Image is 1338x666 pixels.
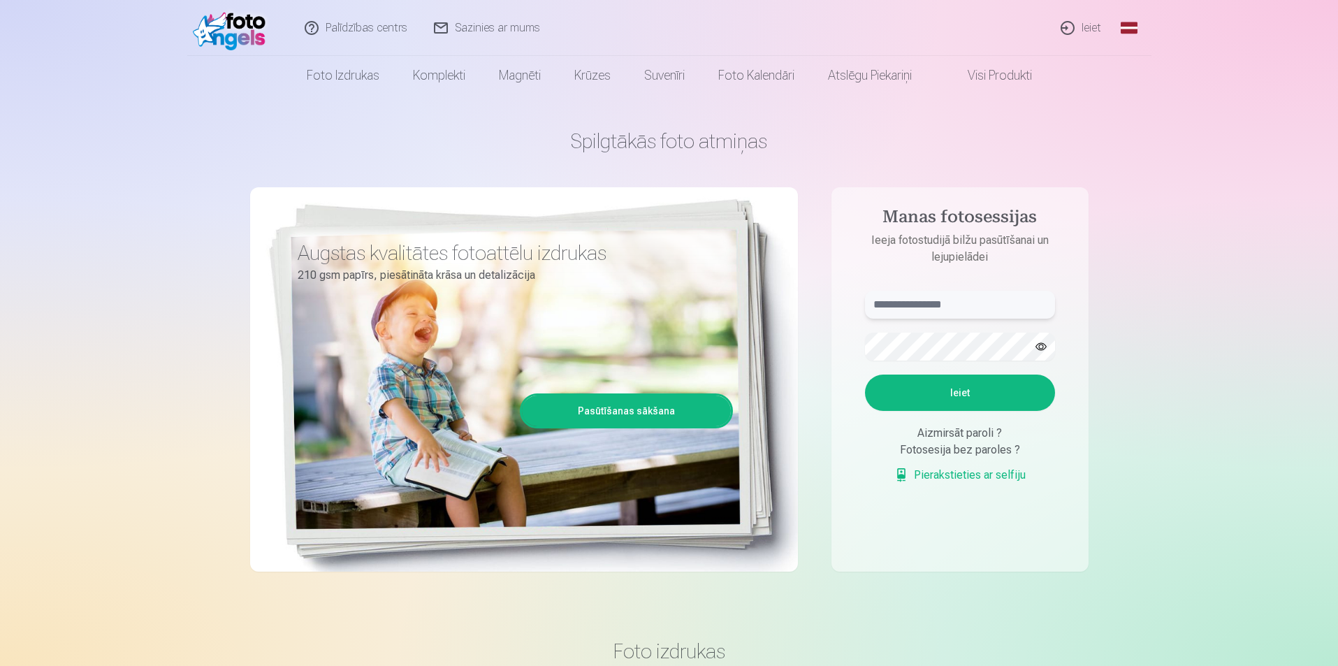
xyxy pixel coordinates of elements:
h3: Augstas kvalitātes fotoattēlu izdrukas [298,240,722,266]
a: Pasūtīšanas sākšana [522,396,731,426]
a: Pierakstieties ar selfiju [894,467,1026,484]
a: Komplekti [396,56,482,95]
button: Ieiet [865,375,1055,411]
div: Fotosesija bez paroles ? [865,442,1055,458]
h4: Manas fotosessijas [851,207,1069,232]
a: Foto kalendāri [701,56,811,95]
p: Ieeja fotostudijā bilžu pasūtīšanai un lejupielādei [851,232,1069,266]
p: 210 gsm papīrs, piesātināta krāsa un detalizācija [298,266,722,285]
a: Visi produkti [929,56,1049,95]
img: /fa1 [193,6,273,50]
a: Krūzes [558,56,627,95]
a: Foto izdrukas [290,56,396,95]
a: Magnēti [482,56,558,95]
h3: Foto izdrukas [261,639,1077,664]
a: Suvenīri [627,56,701,95]
div: Aizmirsāt paroli ? [865,425,1055,442]
h1: Spilgtākās foto atmiņas [250,129,1089,154]
a: Atslēgu piekariņi [811,56,929,95]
